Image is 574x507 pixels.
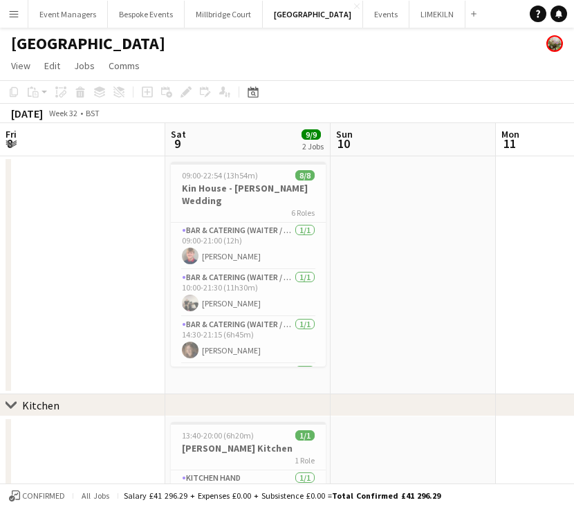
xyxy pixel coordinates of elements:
button: Events [363,1,409,28]
a: Comms [103,57,145,75]
span: 9/9 [302,129,321,140]
a: View [6,57,36,75]
app-user-avatar: Staffing Manager [546,35,563,52]
div: Kitchen [22,398,59,412]
app-card-role: Bar & Catering (Waiter / waitress)1/110:00-21:30 (11h30m)[PERSON_NAME] [171,270,326,317]
button: Bespoke Events [108,1,185,28]
span: 6 Roles [291,208,315,218]
span: View [11,59,30,72]
span: 8/8 [295,170,315,181]
app-card-role: Bar & Catering (Waiter / waitress)2/2 [171,364,326,431]
span: Jobs [74,59,95,72]
span: Total Confirmed £41 296.29 [332,490,441,501]
span: Mon [501,128,519,140]
a: Edit [39,57,66,75]
button: LIMEKILN [409,1,465,28]
div: BST [86,108,100,118]
div: Salary £41 296.29 + Expenses £0.00 + Subsistence £0.00 = [124,490,441,501]
a: Jobs [68,57,100,75]
span: Edit [44,59,60,72]
span: Week 32 [46,108,80,118]
span: Confirmed [22,491,65,501]
app-card-role: Bar & Catering (Waiter / waitress)1/114:30-21:15 (6h45m)[PERSON_NAME] [171,317,326,364]
span: Comms [109,59,140,72]
app-job-card: 09:00-22:54 (13h54m)8/8Kin House - [PERSON_NAME] Wedding6 RolesBar & Catering (Waiter / waitress)... [171,162,326,367]
app-card-role: Bar & Catering (Waiter / waitress)1/109:00-21:00 (12h)[PERSON_NAME] [171,223,326,270]
h3: [PERSON_NAME] Kitchen [171,442,326,454]
span: Sat [171,128,186,140]
button: Confirmed [7,488,67,504]
span: Sun [336,128,353,140]
h1: [GEOGRAPHIC_DATA] [11,33,165,54]
span: 13:40-20:00 (6h20m) [182,430,254,441]
span: 11 [499,136,519,151]
span: 9 [169,136,186,151]
h3: Kin House - [PERSON_NAME] Wedding [171,182,326,207]
span: 8 [3,136,17,151]
button: [GEOGRAPHIC_DATA] [263,1,363,28]
span: Fri [6,128,17,140]
div: [DATE] [11,107,43,120]
span: All jobs [79,490,112,501]
div: 2 Jobs [302,141,324,151]
span: 09:00-22:54 (13h54m) [182,170,258,181]
button: Millbridge Court [185,1,263,28]
span: 1 Role [295,455,315,465]
span: 1/1 [295,430,315,441]
span: 10 [334,136,353,151]
button: Event Managers [28,1,108,28]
